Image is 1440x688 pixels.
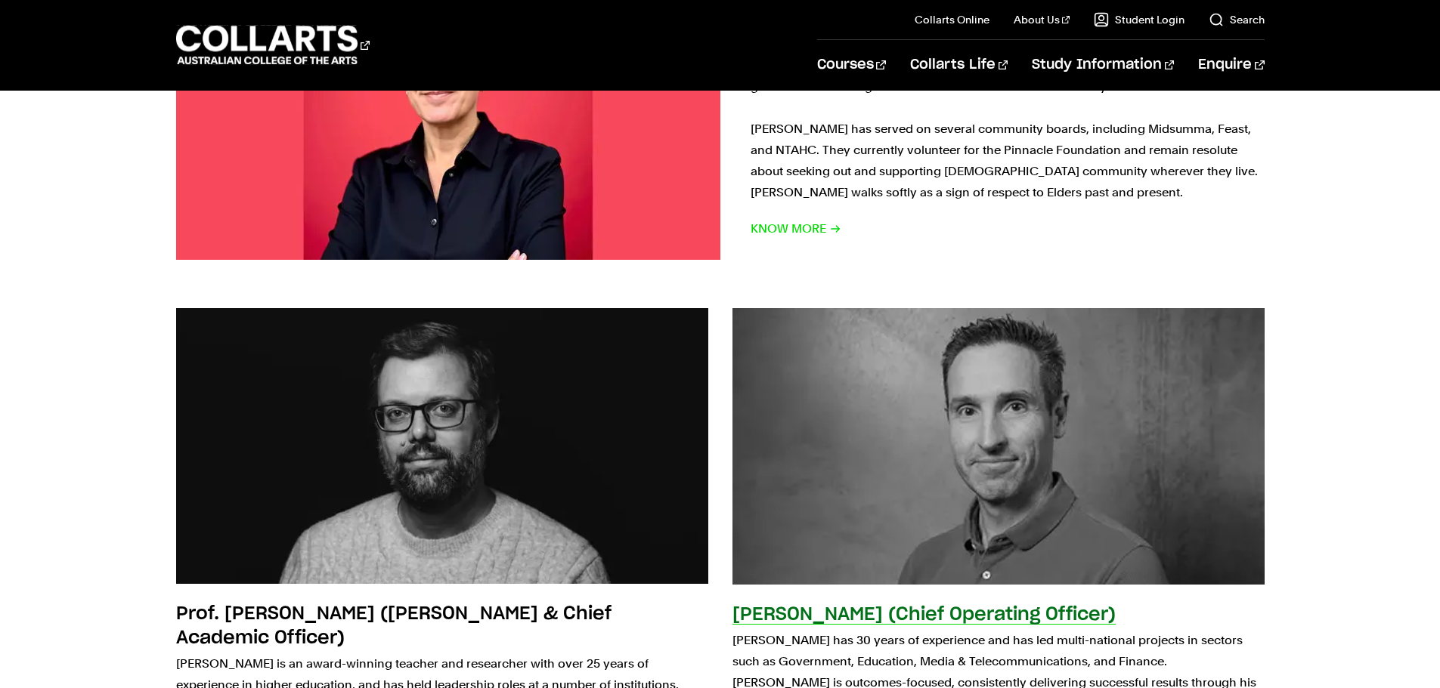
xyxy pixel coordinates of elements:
a: Collarts Life [910,40,1008,90]
a: About Us [1014,12,1070,27]
h2: [PERSON_NAME] (Chief Operating Officer) [732,606,1116,624]
a: Courses [817,40,886,90]
a: Student Login [1094,12,1185,27]
span: Know More [751,218,841,239]
p: [PERSON_NAME] has fallen in love with the staff and students of [GEOGRAPHIC_DATA]. They see livin... [751,13,1265,203]
h2: Prof. [PERSON_NAME] ([PERSON_NAME] & Chief Academic Officer) [176,605,612,647]
a: Enquire [1198,40,1264,90]
a: Study Information [1032,40,1174,90]
div: Go to homepage [176,23,370,66]
a: Search [1209,12,1265,27]
a: Collarts Online [915,12,989,27]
